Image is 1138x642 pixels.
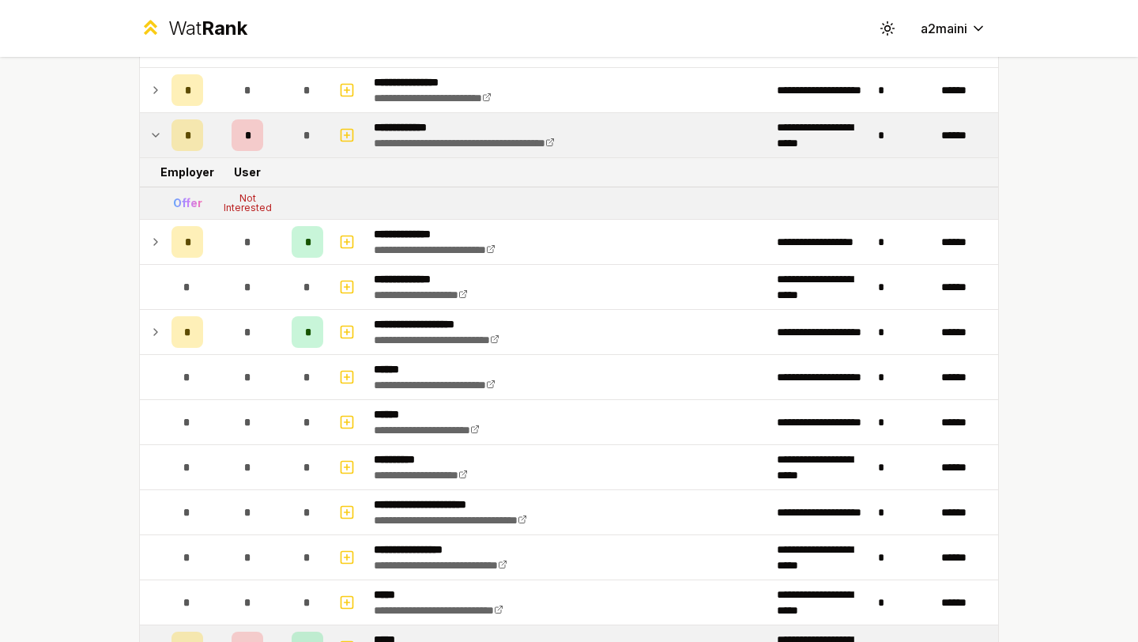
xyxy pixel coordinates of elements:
[165,158,209,187] td: Employer
[173,195,202,211] div: Offer
[209,158,285,187] td: User
[216,194,279,213] div: Not Interested
[139,16,247,41] a: WatRank
[168,16,247,41] div: Wat
[921,19,967,38] span: a2maini
[202,17,247,40] span: Rank
[908,14,999,43] button: a2maini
